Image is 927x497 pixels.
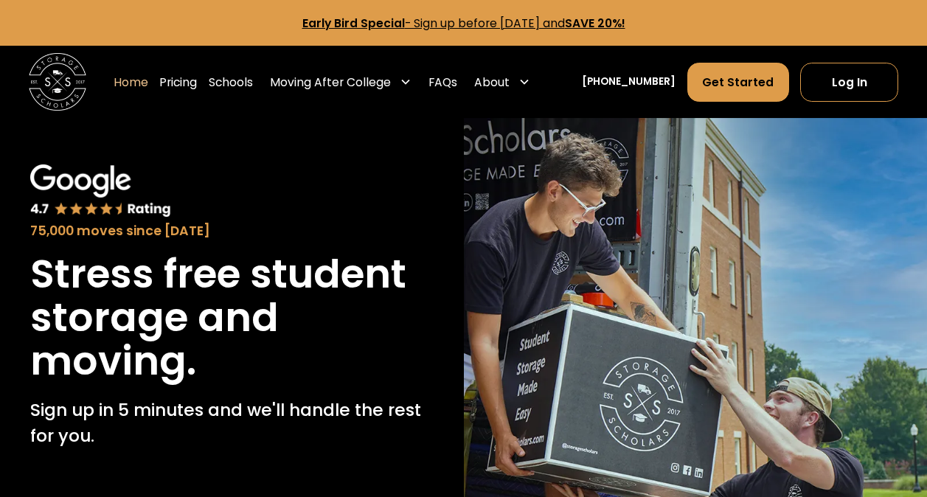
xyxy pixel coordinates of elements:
div: Moving After College [270,74,391,91]
div: About [469,62,536,102]
strong: Early Bird Special [302,15,405,31]
a: [PHONE_NUMBER] [582,74,676,90]
a: Early Bird Special- Sign up before [DATE] andSAVE 20%! [302,15,625,31]
div: Moving After College [264,62,417,102]
a: Home [114,62,148,102]
a: Schools [209,62,253,102]
div: 75,000 moves since [DATE] [30,221,434,240]
img: Google 4.7 star rating [30,164,171,218]
a: FAQs [428,62,457,102]
p: Sign up in 5 minutes and we'll handle the rest for you. [30,397,434,448]
a: Get Started [687,63,789,102]
a: Log In [800,63,898,102]
strong: SAVE 20%! [565,15,625,31]
h1: Stress free student storage and moving. [30,252,434,383]
img: Storage Scholars main logo [29,53,86,111]
a: Pricing [159,62,197,102]
div: About [474,74,510,91]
